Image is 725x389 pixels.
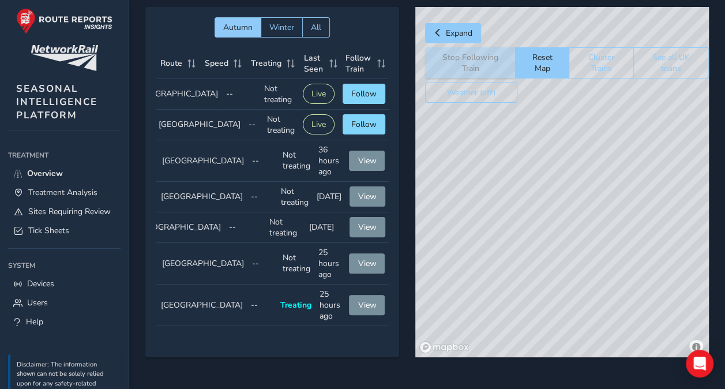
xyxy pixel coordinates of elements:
[28,187,97,198] span: Treatment Analysis
[314,243,345,285] td: 25 hours ago
[225,212,265,243] td: --
[349,295,385,315] button: View
[277,182,313,212] td: Not treating
[358,300,376,311] span: View
[351,88,377,99] span: Follow
[28,206,111,217] span: Sites Requiring Review
[132,79,222,110] td: [GEOGRAPHIC_DATA]
[157,285,247,326] td: [GEOGRAPHIC_DATA]
[8,221,121,240] a: Tick Sheets
[245,110,263,140] td: --
[350,217,385,237] button: View
[223,22,253,33] span: Autumn
[279,243,314,285] td: Not treating
[515,47,569,78] button: Reset Map
[269,22,294,33] span: Winter
[279,140,314,182] td: Not treating
[248,243,279,285] td: --
[8,293,121,312] a: Users
[158,243,248,285] td: [GEOGRAPHIC_DATA]
[31,45,98,71] img: customer logo
[155,110,245,140] td: [GEOGRAPHIC_DATA]
[27,297,48,308] span: Users
[251,58,281,69] span: Treating
[345,53,373,74] span: Follow Train
[135,212,225,243] td: [GEOGRAPHIC_DATA]
[28,225,69,236] span: Tick Sheets
[8,183,121,202] a: Treatment Analysis
[248,140,279,182] td: --
[303,84,335,104] button: Live
[8,164,121,183] a: Overview
[569,47,633,78] button: Cluster Trains
[247,182,277,212] td: --
[425,83,517,103] button: Weather (off)
[315,285,345,326] td: 25 hours ago
[633,47,709,78] button: See all UK trains
[304,53,325,74] span: Last Seen
[260,79,299,110] td: Not treating
[16,8,112,34] img: rr logo
[27,168,63,179] span: Overview
[303,114,335,134] button: Live
[26,316,43,327] span: Help
[263,110,299,140] td: Not treating
[446,28,472,39] span: Expand
[160,58,182,69] span: Route
[280,300,311,311] span: Treating
[313,182,345,212] td: [DATE]
[425,23,481,43] button: Expand
[8,147,121,164] div: Treatment
[158,140,248,182] td: [GEOGRAPHIC_DATA]
[343,114,385,134] button: Follow
[358,258,376,269] span: View
[311,22,321,33] span: All
[314,140,345,182] td: 36 hours ago
[261,17,302,38] button: Winter
[205,58,228,69] span: Speed
[350,186,385,207] button: View
[265,212,305,243] td: Not treating
[343,84,385,104] button: Follow
[358,222,377,233] span: View
[27,278,54,289] span: Devices
[8,202,121,221] a: Sites Requiring Review
[358,155,376,166] span: View
[349,253,385,274] button: View
[157,182,247,212] td: [GEOGRAPHIC_DATA]
[358,191,377,202] span: View
[351,119,377,130] span: Follow
[686,350,713,377] div: Open Intercom Messenger
[302,17,330,38] button: All
[16,82,97,122] span: SEASONAL INTELLIGENCE PLATFORM
[247,285,276,326] td: --
[8,274,121,293] a: Devices
[8,257,121,274] div: System
[8,312,121,331] a: Help
[215,17,261,38] button: Autumn
[222,79,261,110] td: --
[305,212,345,243] td: [DATE]
[349,151,385,171] button: View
